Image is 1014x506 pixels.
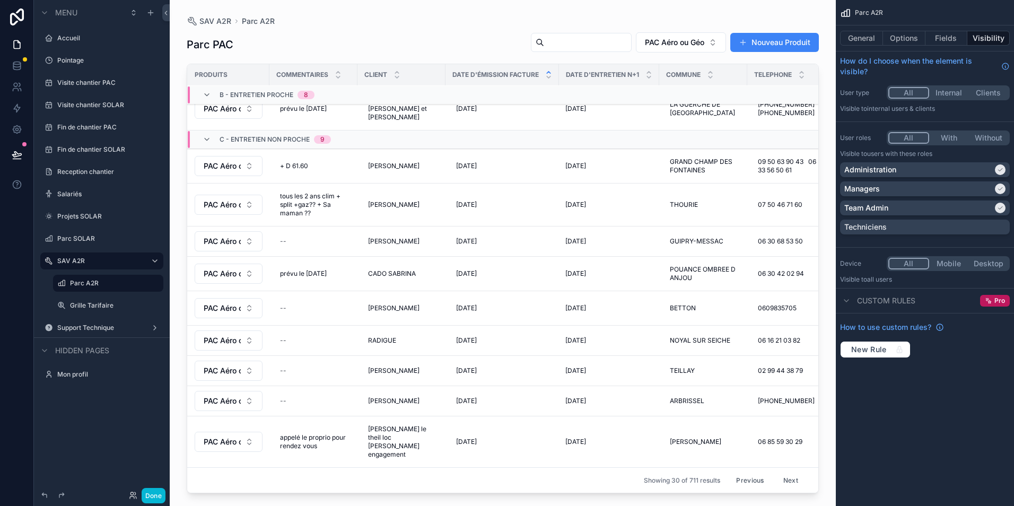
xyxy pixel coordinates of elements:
[925,31,968,46] button: Fields
[994,296,1005,305] span: Pro
[195,99,263,119] button: Select Button
[844,184,880,194] p: Managers
[187,37,233,52] h1: Parc PAC
[195,298,263,318] button: Select Button
[368,425,435,459] span: [PERSON_NAME] le theil loc [PERSON_NAME] engagement
[280,367,286,375] div: --
[195,264,263,284] button: Select Button
[320,135,325,144] div: 9
[280,192,347,217] span: tous les 2 ans clim + split +gaz?? + Sa maman ??
[57,234,161,243] label: Parc SOLAR
[857,295,915,306] span: Custom rules
[967,31,1010,46] button: Visibility
[57,212,161,221] a: Projets SOLAR
[840,275,1010,284] p: Visible to
[840,56,997,77] span: How do I choose when the element is visible?
[204,437,241,447] span: PAC Aéro ou Géo
[204,396,241,406] span: PAC Aéro ou Géo
[57,101,161,109] label: Visite chantier SOLAR
[368,336,396,345] span: RADIGUE
[456,269,477,278] span: [DATE]
[565,367,586,375] span: [DATE]
[645,37,704,48] span: PAC Aéro ou Géo
[280,269,327,278] span: prévu le [DATE]
[754,71,792,79] span: Telephone
[758,158,825,175] span: 09 50 63 90 43 06 33 56 50 61
[220,135,310,144] span: c - entretien non proche
[670,100,737,117] span: LA GUERCHE DE [GEOGRAPHIC_DATA]
[57,56,161,65] a: Pointage
[758,304,797,312] span: 0609835705
[204,103,241,114] span: PAC Aéro ou Géo
[242,16,275,27] a: Parc A2R
[195,361,263,381] button: Select Button
[204,335,241,346] span: PAC Aéro ou Géo
[220,91,293,99] span: b - entretien proche
[280,336,286,345] div: --
[280,162,308,170] span: + D 61.60
[57,257,142,265] a: SAV A2R
[758,237,803,246] span: 06 30 68 53 50
[456,367,477,375] span: [DATE]
[142,488,165,503] button: Done
[670,336,730,345] span: NOYAL SUR SEICHE
[840,31,883,46] button: General
[566,71,639,79] span: Date d'entretien n+1
[456,304,477,312] span: [DATE]
[195,330,263,351] button: Select Button
[456,237,477,246] span: [DATE]
[280,304,286,312] div: --
[758,100,825,117] span: [PHONE_NUMBER] [PHONE_NUMBER]
[57,145,161,154] label: Fin de chantier SOLAR
[364,71,387,79] span: Client
[195,71,228,79] span: Produits
[280,237,286,246] div: --
[670,200,698,209] span: THOURIE
[57,123,161,132] label: Fin de chantier PAC
[867,104,935,112] span: Internal users & clients
[888,258,929,269] button: All
[204,161,241,171] span: PAC Aéro ou Géo
[368,237,419,246] span: [PERSON_NAME]
[968,87,1008,99] button: Clients
[280,104,327,113] span: prévu le [DATE]
[565,336,586,345] span: [DATE]
[195,231,263,251] button: Select Button
[840,56,1010,77] a: How do I choose when the element is visible?
[840,134,882,142] label: User roles
[204,236,241,247] span: PAC Aéro ou Géo
[456,438,477,446] span: [DATE]
[929,258,969,269] button: Mobile
[758,200,802,209] span: 07 50 46 71 60
[776,472,806,488] button: Next
[565,397,586,405] span: [DATE]
[456,162,477,170] span: [DATE]
[57,78,161,87] label: Visite chantier PAC
[57,168,161,176] label: Reception chantier
[670,304,696,312] span: BETTON
[195,156,263,176] button: Select Button
[195,195,263,215] button: Select Button
[883,31,925,46] button: Options
[57,34,161,42] label: Accueil
[199,16,231,27] span: SAV A2R
[844,222,887,232] p: Techniciens
[565,162,586,170] span: [DATE]
[929,87,969,99] button: Internal
[730,33,819,52] button: Nouveau Produit
[187,16,231,27] a: SAV A2R
[670,237,723,246] span: GUIPRY-MESSAC
[670,265,737,282] span: POUANCE OMBREE D ANJOU
[565,269,586,278] span: [DATE]
[57,190,161,198] a: Salariés
[368,304,419,312] span: [PERSON_NAME]
[844,203,888,213] p: Team Admin
[565,104,586,113] span: [DATE]
[70,279,157,287] a: Parc A2R
[855,8,883,17] span: Parc A2R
